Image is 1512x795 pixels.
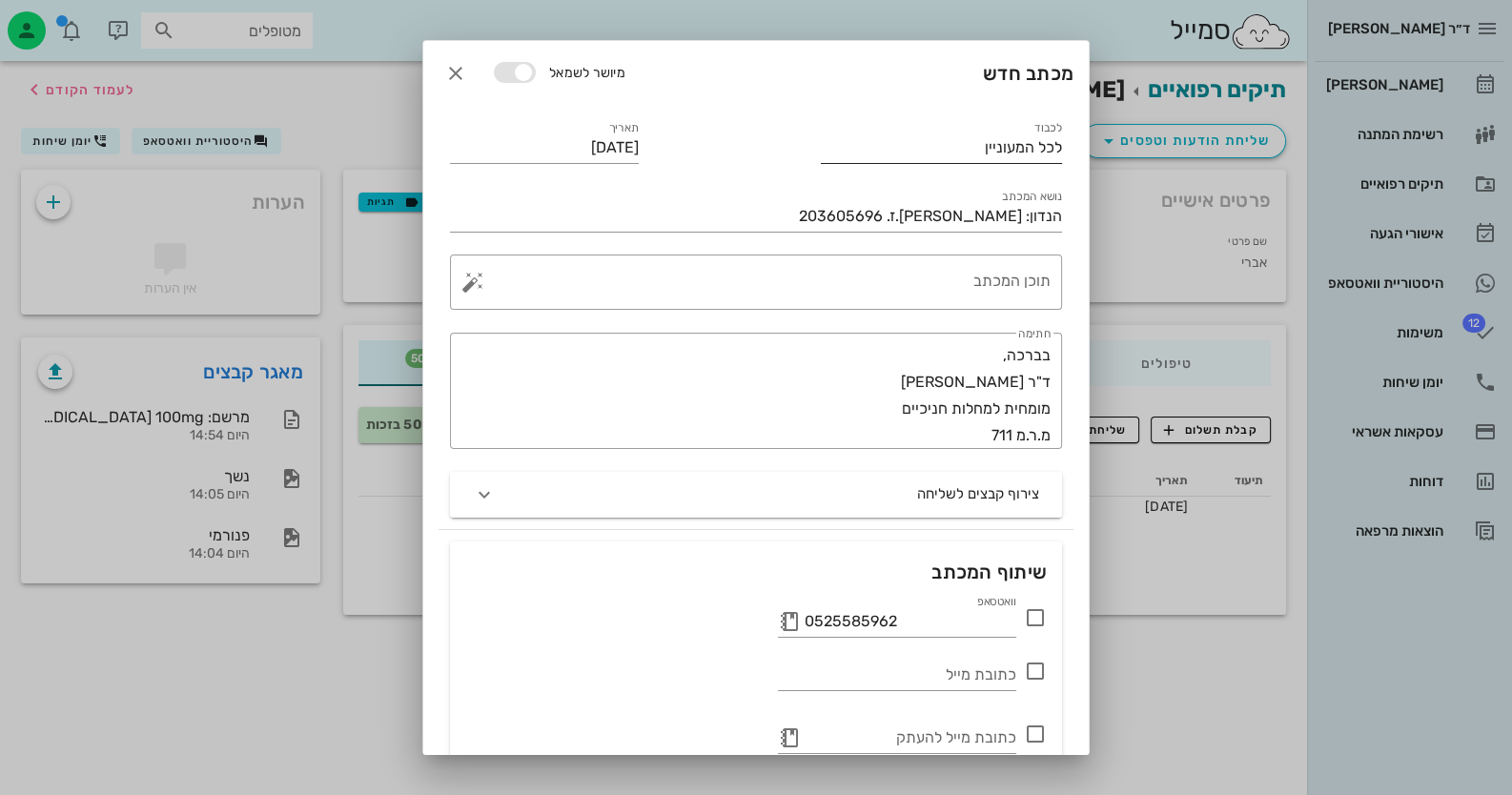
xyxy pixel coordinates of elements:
[1018,327,1051,341] label: חתימה
[931,557,1047,587] div: שיתוף המכתב
[609,121,640,135] label: תאריך
[549,58,625,89] span: מיושר לשמאל
[450,472,1062,518] button: צירוף קבצים לשליחה
[983,58,1073,89] span: מכתב חדש
[977,595,1016,609] label: וואטסאפ
[1002,190,1062,204] label: נושא המכתב
[1034,121,1062,135] label: לכבוד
